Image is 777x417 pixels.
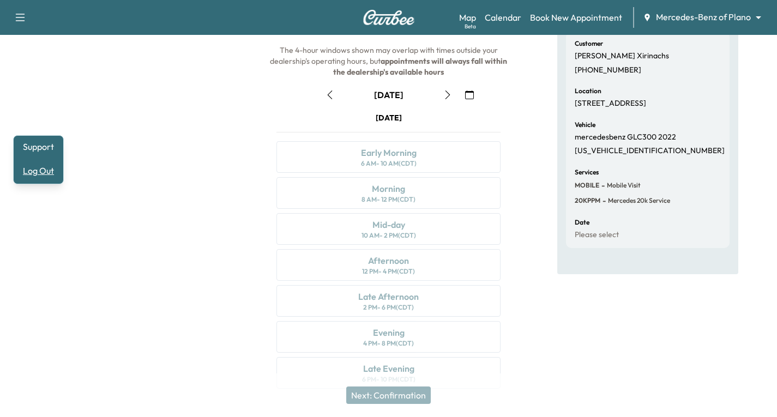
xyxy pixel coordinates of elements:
span: - [599,180,605,191]
span: Mercedes-Benz of Plano [656,11,751,23]
span: - [600,195,606,206]
h6: Date [575,219,589,226]
span: MOBILE [575,181,599,190]
a: Support [18,140,59,153]
h6: Customer [575,40,603,47]
img: Curbee Logo [363,10,415,25]
p: Please select [575,230,619,240]
b: appointments will always fall within the dealership's available hours [333,56,509,77]
span: Mobile Visit [605,181,641,190]
a: MapBeta [459,11,476,24]
div: Beta [465,22,476,31]
div: [DATE] [374,89,403,101]
a: Book New Appointment [530,11,622,24]
h6: Services [575,169,599,176]
span: The arrival window the night before the service date. The 4-hour windows shown may overlap with t... [270,13,509,77]
div: [DATE] [376,112,402,123]
p: [STREET_ADDRESS] [575,99,646,108]
p: [PHONE_NUMBER] [575,65,641,75]
span: Mercedes 20k Service [606,196,670,205]
h6: Vehicle [575,122,595,128]
button: Log Out [18,162,59,179]
p: [PERSON_NAME] Xirinachs [575,51,669,61]
p: [US_VEHICLE_IDENTIFICATION_NUMBER] [575,146,725,156]
a: Calendar [485,11,521,24]
span: 20KPPM [575,196,600,205]
h6: Location [575,88,601,94]
p: mercedesbenz GLC300 2022 [575,132,676,142]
